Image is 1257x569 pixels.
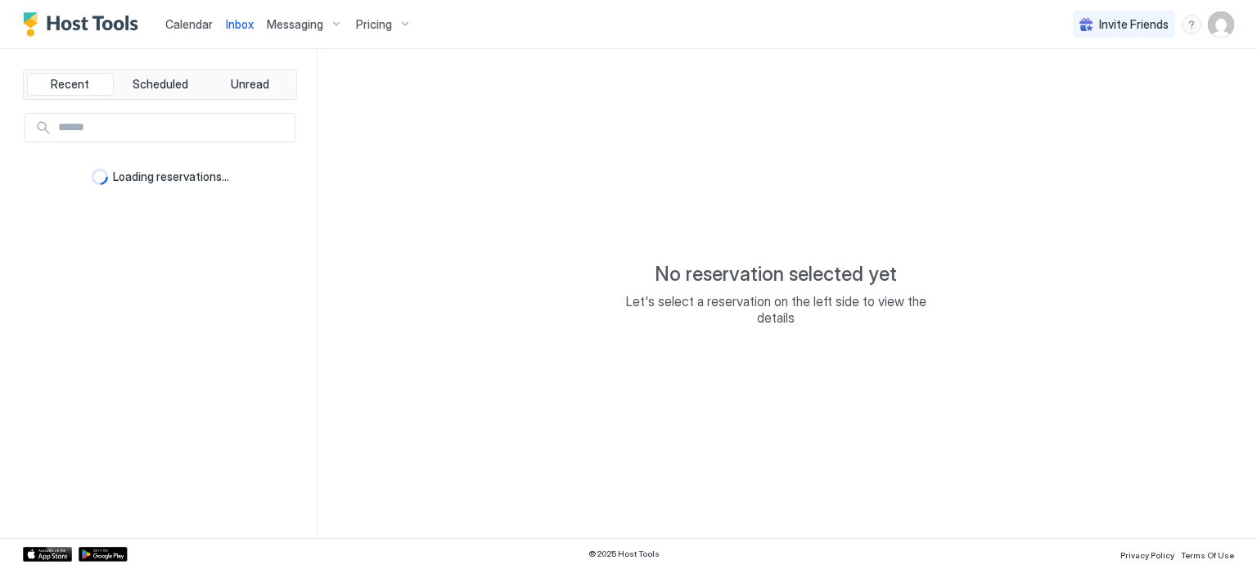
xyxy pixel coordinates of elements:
[23,12,146,37] a: Host Tools Logo
[1182,15,1201,34] div: menu
[1181,550,1234,560] span: Terms Of Use
[356,17,392,32] span: Pricing
[52,114,295,142] input: Input Field
[1120,545,1174,562] a: Privacy Policy
[27,73,114,96] button: Recent
[226,17,254,31] span: Inbox
[133,77,188,92] span: Scheduled
[1181,545,1234,562] a: Terms Of Use
[165,17,213,31] span: Calendar
[267,17,323,32] span: Messaging
[79,547,128,562] a: Google Play Store
[655,262,897,287] span: No reservation selected yet
[117,73,204,96] button: Scheduled
[23,69,297,100] div: tab-group
[165,16,213,33] a: Calendar
[1208,11,1234,38] div: User profile
[1120,550,1174,560] span: Privacy Policy
[206,73,293,96] button: Unread
[588,549,660,559] span: © 2025 Host Tools
[226,16,254,33] a: Inbox
[612,293,939,326] span: Let's select a reservation on the left side to view the details
[1099,17,1169,32] span: Invite Friends
[113,169,229,184] span: Loading reservations...
[231,77,269,92] span: Unread
[51,77,89,92] span: Recent
[23,547,72,562] a: App Store
[92,169,108,185] div: loading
